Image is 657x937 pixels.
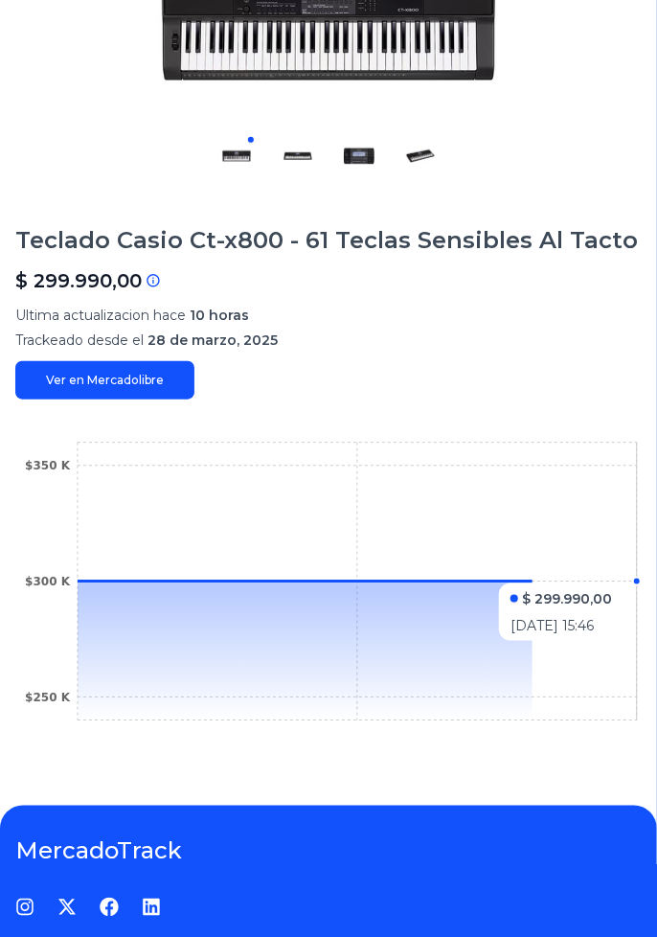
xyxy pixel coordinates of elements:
a: Ver en Mercadolibre [15,361,194,400]
img: Teclado Casio Ct-x800 - 61 Teclas Sensibles Al Tacto [283,141,313,171]
span: Ultima actualizacion hace [15,307,186,324]
span: 10 horas [190,307,249,324]
a: Twitter [57,898,77,917]
a: LinkedIn [142,898,161,917]
tspan: $300 K [25,575,71,588]
h1: Teclado Casio Ct-x800 - 61 Teclas Sensibles Al Tacto [15,225,638,256]
span: 28 de marzo, 2025 [147,331,278,349]
a: Facebook [100,898,119,917]
img: Teclado Casio Ct-x800 - 61 Teclas Sensibles Al Tacto [221,141,252,171]
tspan: $250 K [25,691,71,704]
p: $ 299.990,00 [15,267,142,294]
a: MercadoTrack [15,836,642,867]
img: Teclado Casio Ct-x800 - 61 Teclas Sensibles Al Tacto [405,141,436,171]
span: Trackeado desde el [15,331,144,349]
img: Teclado Casio Ct-x800 - 61 Teclas Sensibles Al Tacto [344,141,374,171]
tspan: $350 K [25,459,71,472]
a: Instagram [15,898,34,917]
